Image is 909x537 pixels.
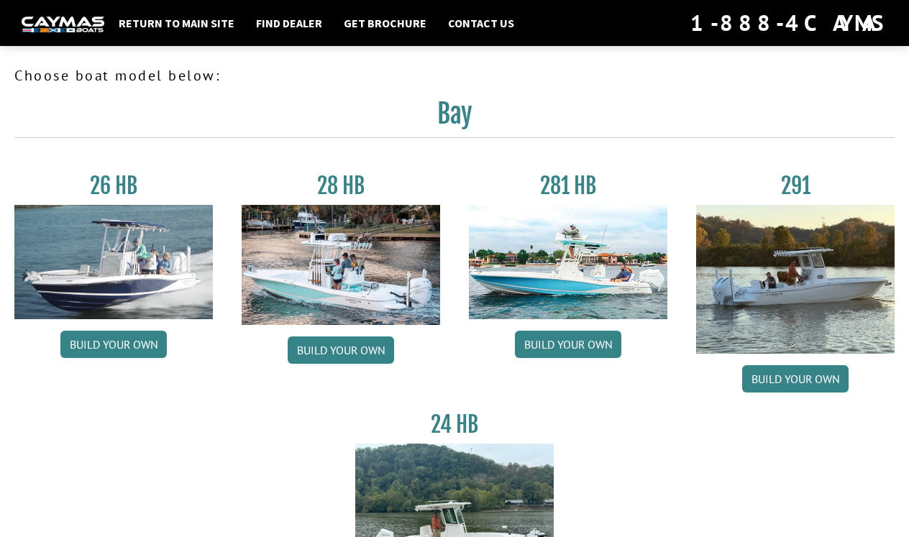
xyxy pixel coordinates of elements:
[515,331,621,358] a: Build your own
[111,14,242,32] a: Return to main site
[14,173,213,199] h3: 26 HB
[441,14,521,32] a: Contact Us
[14,98,895,138] h2: Bay
[288,336,394,364] a: Build your own
[337,14,434,32] a: Get Brochure
[690,7,887,39] div: 1-888-4CAYMAS
[696,205,895,354] img: 291_Thumbnail.jpg
[742,365,849,393] a: Build your own
[242,205,440,325] img: 28_hb_thumbnail_for_caymas_connect.jpg
[60,331,167,358] a: Build your own
[14,65,895,86] p: Choose boat model below:
[696,173,895,199] h3: 291
[14,205,213,319] img: 26_new_photo_resized.jpg
[22,17,104,32] img: white-logo-c9c8dbefe5ff5ceceb0f0178aa75bf4bb51f6bca0971e226c86eb53dfe498488.png
[242,173,440,199] h3: 28 HB
[249,14,329,32] a: Find Dealer
[355,411,554,438] h3: 24 HB
[469,173,667,199] h3: 281 HB
[469,205,667,319] img: 28-hb-twin.jpg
